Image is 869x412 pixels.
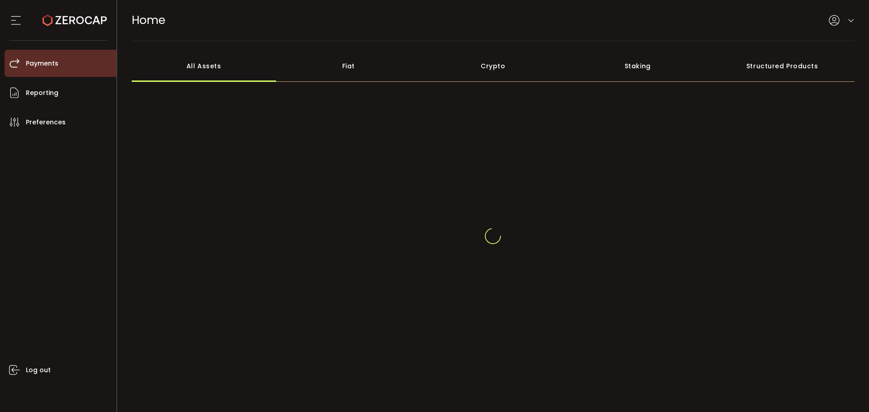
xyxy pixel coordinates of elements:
[26,86,58,99] span: Reporting
[132,12,165,28] span: Home
[421,50,566,82] div: Crypto
[710,50,855,82] div: Structured Products
[26,364,51,377] span: Log out
[132,50,277,82] div: All Assets
[565,50,710,82] div: Staking
[26,57,58,70] span: Payments
[276,50,421,82] div: Fiat
[26,116,66,129] span: Preferences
